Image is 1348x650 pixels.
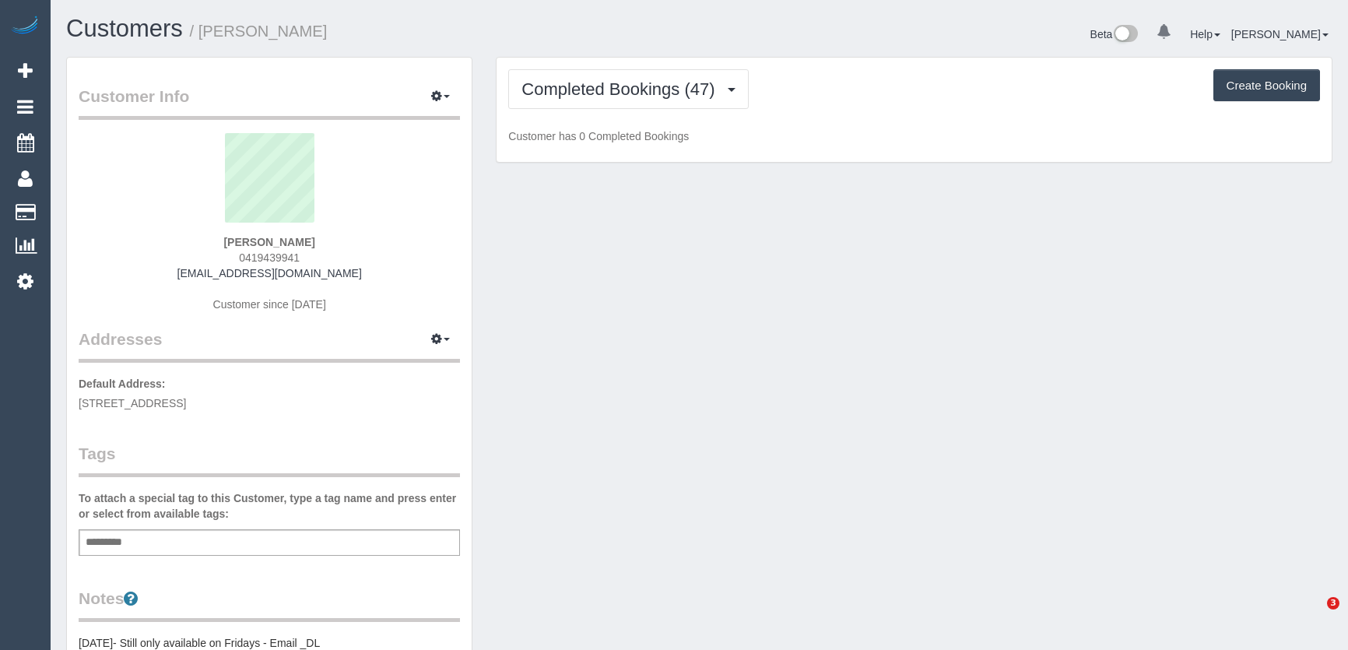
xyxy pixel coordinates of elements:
[1190,28,1220,40] a: Help
[1112,25,1138,45] img: New interface
[79,397,186,409] span: [STREET_ADDRESS]
[79,442,460,477] legend: Tags
[213,298,326,311] span: Customer since [DATE]
[79,587,460,622] legend: Notes
[190,23,328,40] small: / [PERSON_NAME]
[79,376,166,392] label: Default Address:
[239,251,300,264] span: 0419439941
[1090,28,1139,40] a: Beta
[66,15,183,42] a: Customers
[79,85,460,120] legend: Customer Info
[508,128,1320,144] p: Customer has 0 Completed Bookings
[79,490,460,522] label: To attach a special tag to this Customer, type a tag name and press enter or select from availabl...
[508,69,748,109] button: Completed Bookings (47)
[223,236,314,248] strong: [PERSON_NAME]
[177,267,362,279] a: [EMAIL_ADDRESS][DOMAIN_NAME]
[521,79,722,99] span: Completed Bookings (47)
[9,16,40,37] img: Automaid Logo
[1231,28,1329,40] a: [PERSON_NAME]
[1295,597,1332,634] iframe: Intercom live chat
[1327,597,1339,610] span: 3
[1213,69,1320,102] button: Create Booking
